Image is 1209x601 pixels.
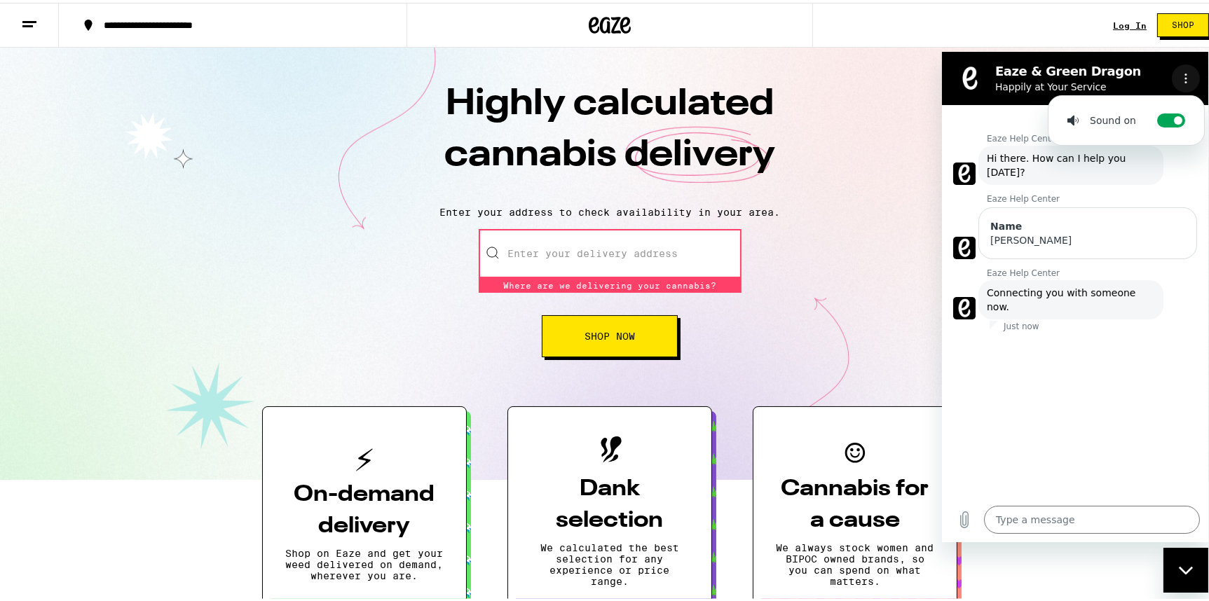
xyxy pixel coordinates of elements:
[1172,18,1194,27] span: Shop
[285,476,444,539] h3: On-demand delivery
[531,471,689,534] h3: Dank selection
[1113,18,1147,27] a: Log In
[1157,11,1209,34] button: Shop
[479,275,742,290] div: Where are we delivering your cannabis?
[479,226,742,275] input: Enter your delivery address
[542,312,678,354] button: Shop Now
[285,545,444,579] p: Shop on Eaze and get your weed delivered on demand, wherever you are.
[364,76,855,193] h1: Highly calculated cannabis delivery
[1163,545,1208,590] iframe: Button to launch messaging window, conversation in progress
[14,204,1205,215] p: Enter your address to check availability in your area.
[776,471,934,534] h3: Cannabis for a cause
[531,539,689,584] p: We calculated the best selection for any experience or price range.
[776,539,934,584] p: We always stock women and BIPOC owned brands, so you can spend on what matters.
[942,49,1208,539] iframe: Messaging window
[585,329,635,338] span: Shop Now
